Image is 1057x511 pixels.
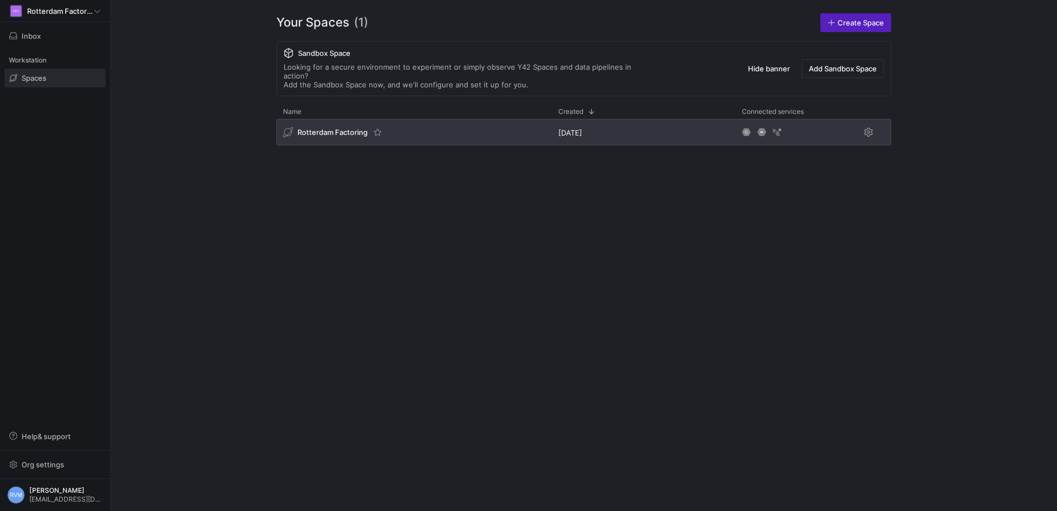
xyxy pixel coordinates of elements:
[4,69,106,87] a: Spaces
[284,62,654,89] div: Looking for a secure environment to experiment or simply observe Y42 Spaces and data pipelines in...
[22,74,46,82] span: Spaces
[558,108,583,116] span: Created
[22,432,71,441] span: Help & support
[809,64,877,73] span: Add Sandbox Space
[27,7,94,15] span: Rotterdam Factoring (Enjins)
[4,483,106,507] button: RVM[PERSON_NAME][EMAIL_ADDRESS][DOMAIN_NAME]
[820,13,891,32] a: Create Space
[297,128,368,137] span: Rotterdam Factoring
[29,487,103,494] span: [PERSON_NAME]
[4,27,106,45] button: Inbox
[838,18,884,27] span: Create Space
[802,59,884,78] button: Add Sandbox Space
[276,119,891,150] div: Press SPACE to select this row.
[4,455,106,474] button: Org settings
[4,461,106,470] a: Org settings
[354,13,368,32] span: (1)
[22,460,64,469] span: Org settings
[298,49,350,58] span: Sandbox Space
[276,13,349,32] span: Your Spaces
[748,64,790,73] span: Hide banner
[4,427,106,446] button: Help& support
[558,128,582,137] span: [DATE]
[11,6,22,17] div: RF(
[22,32,41,40] span: Inbox
[7,486,25,504] div: RVM
[741,59,797,78] button: Hide banner
[4,52,106,69] div: Workstation
[742,108,804,116] span: Connected services
[29,496,103,503] span: [EMAIL_ADDRESS][DOMAIN_NAME]
[283,108,301,116] span: Name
